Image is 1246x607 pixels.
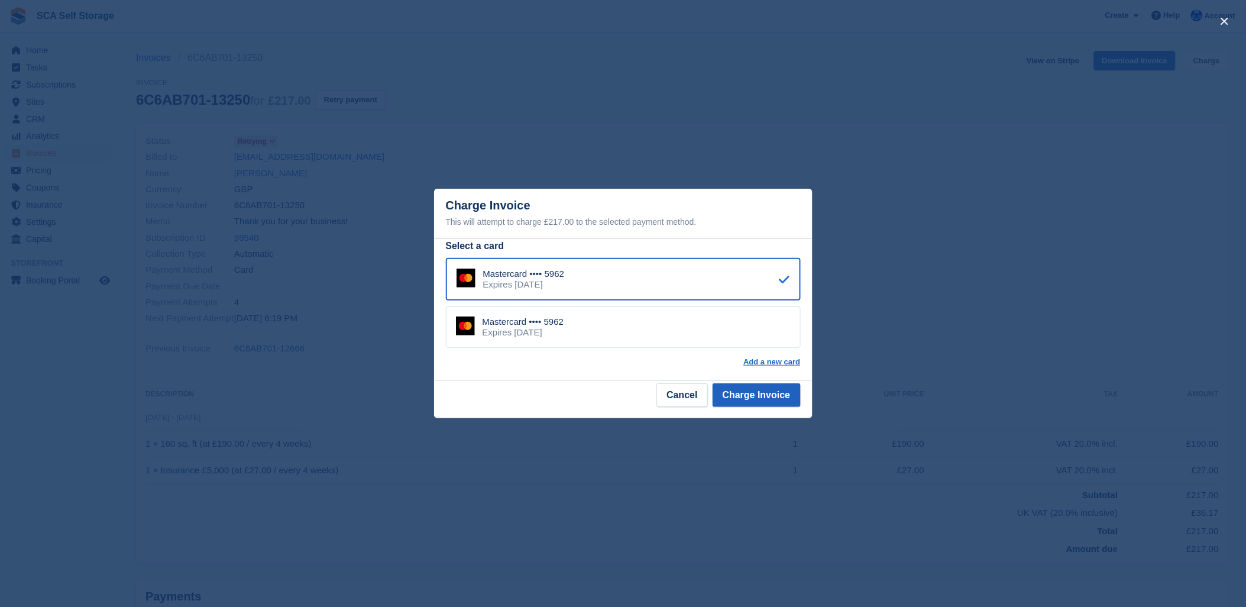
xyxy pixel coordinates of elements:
[446,215,801,229] div: This will attempt to charge £217.00 to the selected payment method.
[713,383,801,407] button: Charge Invoice
[1215,12,1234,31] button: close
[743,357,800,367] a: Add a new card
[656,383,707,407] button: Cancel
[446,199,801,229] div: Charge Invoice
[446,239,801,253] div: Select a card
[483,317,564,327] div: Mastercard •••• 5962
[457,269,475,288] img: Mastercard Logo
[483,269,565,279] div: Mastercard •••• 5962
[456,317,475,335] img: Mastercard Logo
[483,327,564,338] div: Expires [DATE]
[483,279,565,290] div: Expires [DATE]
